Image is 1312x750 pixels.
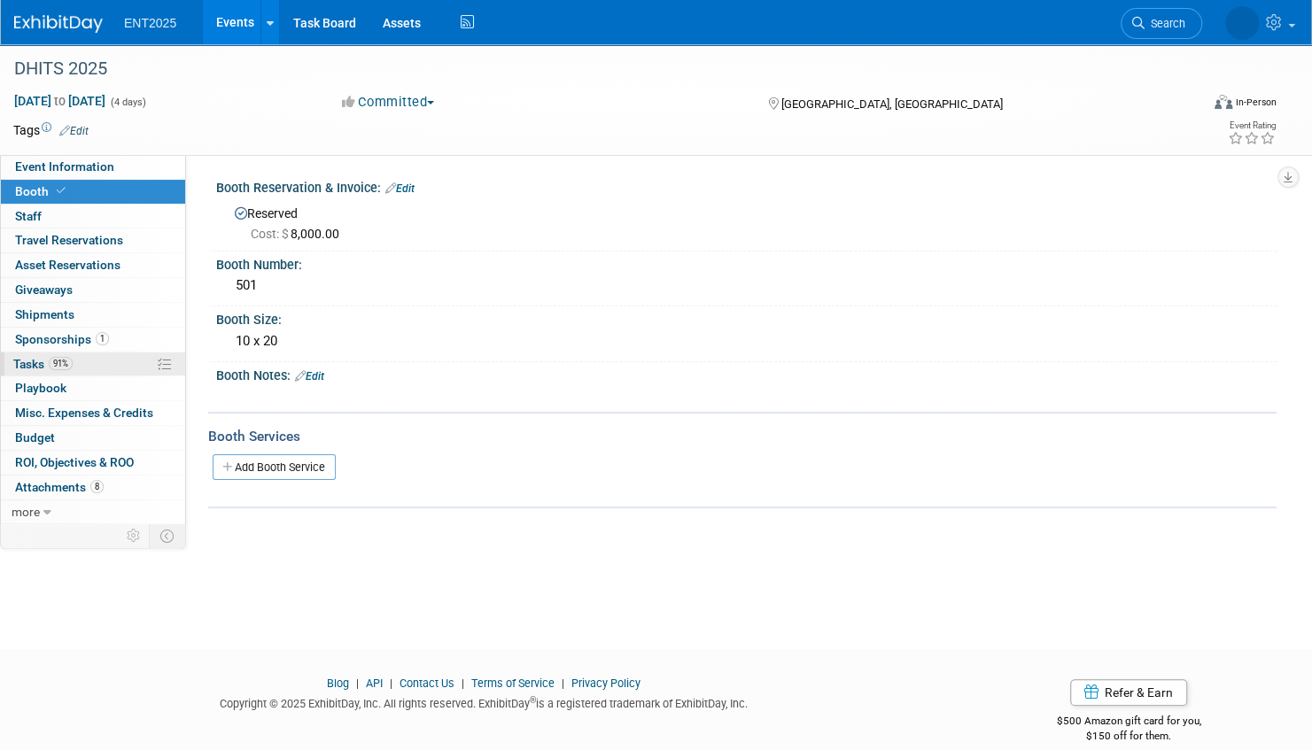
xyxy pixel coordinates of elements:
[1,328,185,352] a: Sponsorships1
[15,209,42,223] span: Staff
[1145,17,1185,30] span: Search
[1,228,185,252] a: Travel Reservations
[327,677,349,690] a: Blog
[571,677,640,690] a: Privacy Policy
[216,362,1277,385] div: Booth Notes:
[15,159,114,174] span: Event Information
[51,94,68,108] span: to
[13,357,73,371] span: Tasks
[12,505,40,519] span: more
[457,677,469,690] span: |
[557,677,569,690] span: |
[13,121,89,139] td: Tags
[59,125,89,137] a: Edit
[1,278,185,302] a: Giveaways
[1235,96,1277,109] div: In-Person
[1,476,185,499] a: Attachments8
[1,352,185,376] a: Tasks91%
[1225,6,1259,40] img: Rose Bodin
[1088,92,1277,119] div: Event Format
[251,227,346,241] span: 8,000.00
[1215,95,1232,109] img: Format-Inperson.png
[400,677,454,690] a: Contact Us
[15,258,120,272] span: Asset Reservations
[15,455,134,469] span: ROI, Objectives & ROO
[1121,8,1202,39] a: Search
[15,430,55,445] span: Budget
[213,454,336,480] a: Add Booth Service
[1,401,185,425] a: Misc. Expenses & Credits
[385,677,397,690] span: |
[229,328,1263,355] div: 10 x 20
[1,376,185,400] a: Playbook
[530,695,536,705] sup: ®
[1,205,185,228] a: Staff
[229,272,1263,299] div: 501
[109,97,146,108] span: (4 days)
[49,357,73,370] span: 91%
[295,370,324,383] a: Edit
[119,524,150,547] td: Personalize Event Tab Strip
[14,15,103,33] img: ExhibitDay
[150,524,186,547] td: Toggle Event Tabs
[1228,121,1276,130] div: Event Rating
[352,677,363,690] span: |
[57,186,66,196] i: Booth reservation complete
[15,381,66,395] span: Playbook
[981,702,1277,743] div: $500 Amazon gift card for you,
[216,306,1277,329] div: Booth Size:
[13,93,106,109] span: [DATE] [DATE]
[15,480,104,494] span: Attachments
[1,500,185,524] a: more
[90,480,104,493] span: 8
[1,426,185,450] a: Budget
[385,182,415,195] a: Edit
[229,200,1263,243] div: Reserved
[15,233,123,247] span: Travel Reservations
[216,251,1277,274] div: Booth Number:
[1070,679,1187,706] a: Refer & Earn
[13,692,954,712] div: Copyright © 2025 ExhibitDay, Inc. All rights reserved. ExhibitDay is a registered trademark of Ex...
[780,97,1002,111] span: [GEOGRAPHIC_DATA], [GEOGRAPHIC_DATA]
[15,184,69,198] span: Booth
[15,406,153,420] span: Misc. Expenses & Credits
[1,253,185,277] a: Asset Reservations
[1,303,185,327] a: Shipments
[1,155,185,179] a: Event Information
[208,427,1277,446] div: Booth Services
[1,451,185,475] a: ROI, Objectives & ROO
[8,53,1169,85] div: DHITS 2025
[336,93,441,112] button: Committed
[15,282,73,297] span: Giveaways
[124,16,176,30] span: ENT2025
[1,180,185,204] a: Booth
[251,227,291,241] span: Cost: $
[471,677,555,690] a: Terms of Service
[15,307,74,321] span: Shipments
[96,332,109,345] span: 1
[366,677,383,690] a: API
[216,174,1277,197] div: Booth Reservation & Invoice:
[15,332,109,346] span: Sponsorships
[981,729,1277,744] div: $150 off for them.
